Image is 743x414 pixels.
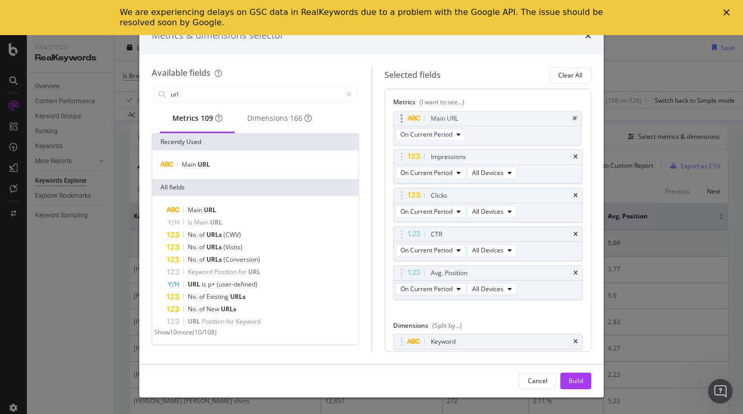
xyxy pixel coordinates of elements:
[396,129,465,141] button: On Current Period
[419,98,464,106] div: (I want to see...)
[400,246,453,254] span: On Current Period
[290,113,302,123] span: 166
[236,317,261,326] span: Keyword
[206,230,223,239] span: URLs
[384,69,441,81] div: Selected fields
[431,337,456,347] div: Keyword
[431,268,467,278] div: Avg. Position
[210,218,222,227] span: URL
[431,190,447,201] div: Clicks
[558,71,583,79] div: Clear All
[396,205,465,218] button: On Current Period
[199,230,206,239] span: of
[223,243,243,251] span: (Visits)
[396,283,465,295] button: On Current Period
[550,67,591,84] button: Clear All
[585,29,591,42] div: times
[182,160,198,169] span: Main
[188,267,214,276] span: Keyword
[467,205,516,218] button: All Devices
[201,113,213,123] span: 109
[573,231,578,237] div: times
[202,280,208,289] span: is
[573,193,578,199] div: times
[573,154,578,160] div: times
[188,243,199,251] span: No.
[199,305,206,313] span: of
[519,373,556,389] button: Cancel
[396,167,465,179] button: On Current Period
[573,270,578,276] div: times
[199,292,206,301] span: of
[223,230,241,239] span: (CWV)
[188,317,202,326] span: URL
[393,265,583,300] div: Avg. PositiontimesOn Current PeriodAll Devices
[206,255,223,264] span: URLs
[172,113,222,123] div: Metrics
[226,317,236,326] span: for
[393,321,583,334] div: Dimensions
[400,168,453,177] span: On Current Period
[393,227,583,261] div: CTRtimesOn Current PeriodAll Devices
[432,321,462,330] div: (Split by...)
[290,113,302,123] div: brand label
[393,334,583,349] div: Keywordtimes
[170,87,342,102] input: Search by field name
[192,328,217,337] span: ( 10 / 108 )
[120,7,607,28] div: We are experiencing delays on GSC data in RealKeywords due to a problem with the Google API. The ...
[152,134,359,150] div: Recently Used
[400,207,453,216] span: On Current Period
[400,130,453,139] span: On Current Period
[238,267,248,276] span: for
[199,243,206,251] span: of
[204,205,216,214] span: URL
[472,246,504,254] span: All Devices
[431,114,458,124] div: Main URL
[396,244,465,257] button: On Current Period
[472,168,504,177] span: All Devices
[528,376,547,385] div: Cancel
[208,280,217,289] span: p+
[206,305,221,313] span: New
[393,149,583,184] div: ImpressionstimesOn Current PeriodAll Devices
[202,317,226,326] span: Position
[188,305,199,313] span: No.
[393,111,582,146] div: Main URLtimesOn Current Period
[230,292,246,301] span: URLs
[708,379,733,404] iframe: Intercom live chat
[393,188,583,222] div: ClickstimesOn Current PeriodAll Devices
[188,255,199,264] span: No.
[431,229,442,240] div: CTR
[472,284,504,293] span: All Devices
[152,29,284,42] div: Metrics & dimensions selector
[188,292,199,301] span: No.
[206,292,230,301] span: Existing
[467,167,516,179] button: All Devices
[152,179,359,196] div: All fields
[221,305,236,313] span: URLs
[201,113,213,123] div: brand label
[247,113,312,123] div: Dimensions
[248,267,261,276] span: URL
[188,230,199,239] span: No.
[152,67,211,78] div: Available fields
[573,339,578,345] div: times
[569,376,583,385] div: Build
[188,280,202,289] span: URL
[431,152,466,162] div: Impressions
[467,244,516,257] button: All Devices
[214,267,238,276] span: Position
[198,160,210,169] span: URL
[188,205,204,214] span: Main
[223,255,260,264] span: (Conversion)
[393,98,583,110] div: Metrics
[206,243,223,251] span: URLs
[472,207,504,216] span: All Devices
[199,255,206,264] span: of
[139,17,604,397] div: modal
[723,9,734,15] div: Close
[393,110,583,144] div: Main URLtimesOn Current Period
[560,373,591,389] button: Build
[467,283,516,295] button: All Devices
[400,284,453,293] span: On Current Period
